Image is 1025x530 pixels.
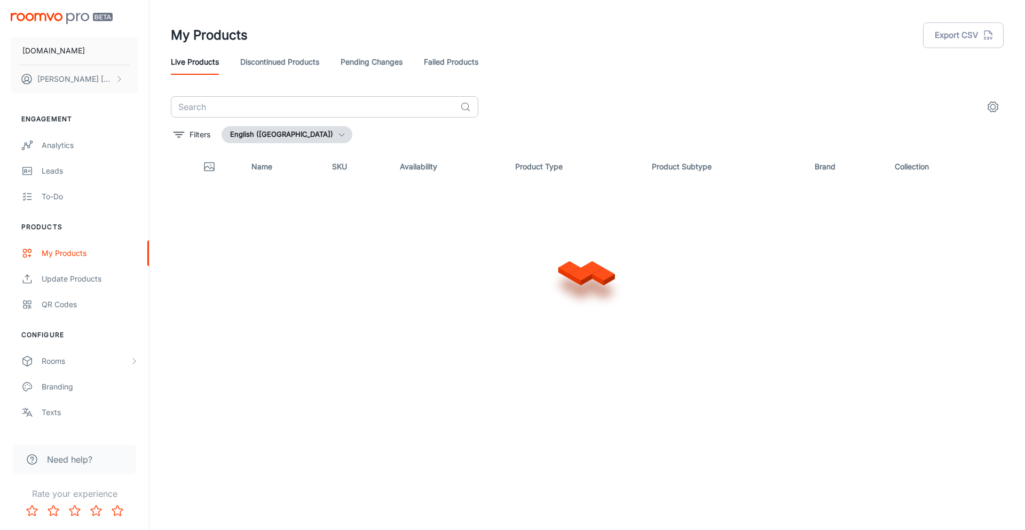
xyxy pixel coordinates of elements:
[64,500,85,521] button: Rate 3 star
[85,500,107,521] button: Rate 4 star
[22,45,85,57] p: [DOMAIN_NAME]
[324,152,391,182] th: SKU
[11,37,138,65] button: [DOMAIN_NAME]
[240,49,319,75] a: Discontinued Products
[203,160,216,173] svg: Thumbnail
[9,487,140,500] p: Rate your experience
[982,96,1004,118] button: settings
[243,152,323,182] th: Name
[42,165,138,177] div: Leads
[806,152,886,182] th: Brand
[43,500,64,521] button: Rate 2 star
[507,152,643,182] th: Product Type
[222,126,352,143] button: English ([GEOGRAPHIC_DATA])
[42,191,138,202] div: To-do
[171,26,248,45] h1: My Products
[47,453,92,466] span: Need help?
[923,22,1004,48] button: Export CSV
[37,73,113,85] p: [PERSON_NAME] [PERSON_NAME]
[42,273,138,285] div: Update Products
[11,13,113,24] img: Roomvo PRO Beta
[171,126,213,143] button: filter
[171,49,219,75] a: Live Products
[42,381,138,393] div: Branding
[171,96,456,118] input: Search
[42,407,138,418] div: Texts
[190,129,210,141] p: Filters
[107,500,128,521] button: Rate 5 star
[424,49,478,75] a: Failed Products
[11,65,138,93] button: [PERSON_NAME] [PERSON_NAME]
[341,49,403,75] a: Pending Changes
[42,299,138,310] div: QR Codes
[42,139,138,151] div: Analytics
[886,152,1004,182] th: Collection
[391,152,507,182] th: Availability
[42,247,138,259] div: My Products
[21,500,43,521] button: Rate 1 star
[643,152,806,182] th: Product Subtype
[42,355,130,367] div: Rooms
